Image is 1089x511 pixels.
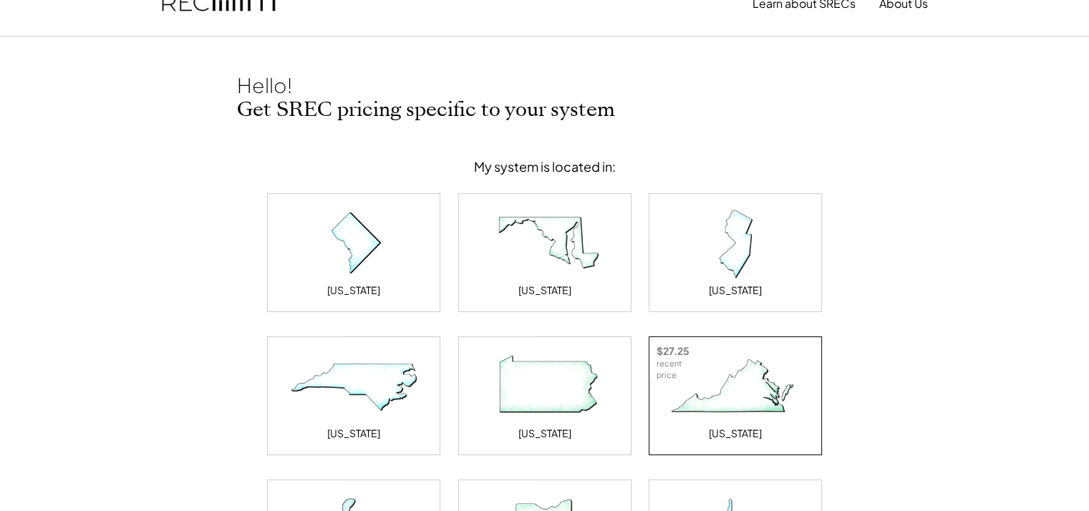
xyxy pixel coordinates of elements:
div: [US_STATE] [518,427,571,441]
div: [US_STATE] [709,283,762,298]
div: [US_STATE] [327,283,380,298]
img: Virginia [664,351,807,423]
div: [US_STATE] [327,427,380,441]
img: Maryland [473,208,616,280]
div: My system is located in: [474,158,616,175]
img: District of Columbia [282,208,425,280]
div: [US_STATE] [709,427,762,441]
h2: Get SREC pricing specific to your system [237,98,853,122]
img: New Jersey [664,208,807,280]
img: North Carolina [282,351,425,423]
div: Hello! [237,72,380,98]
div: [US_STATE] [518,283,571,298]
img: Pennsylvania [473,351,616,423]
